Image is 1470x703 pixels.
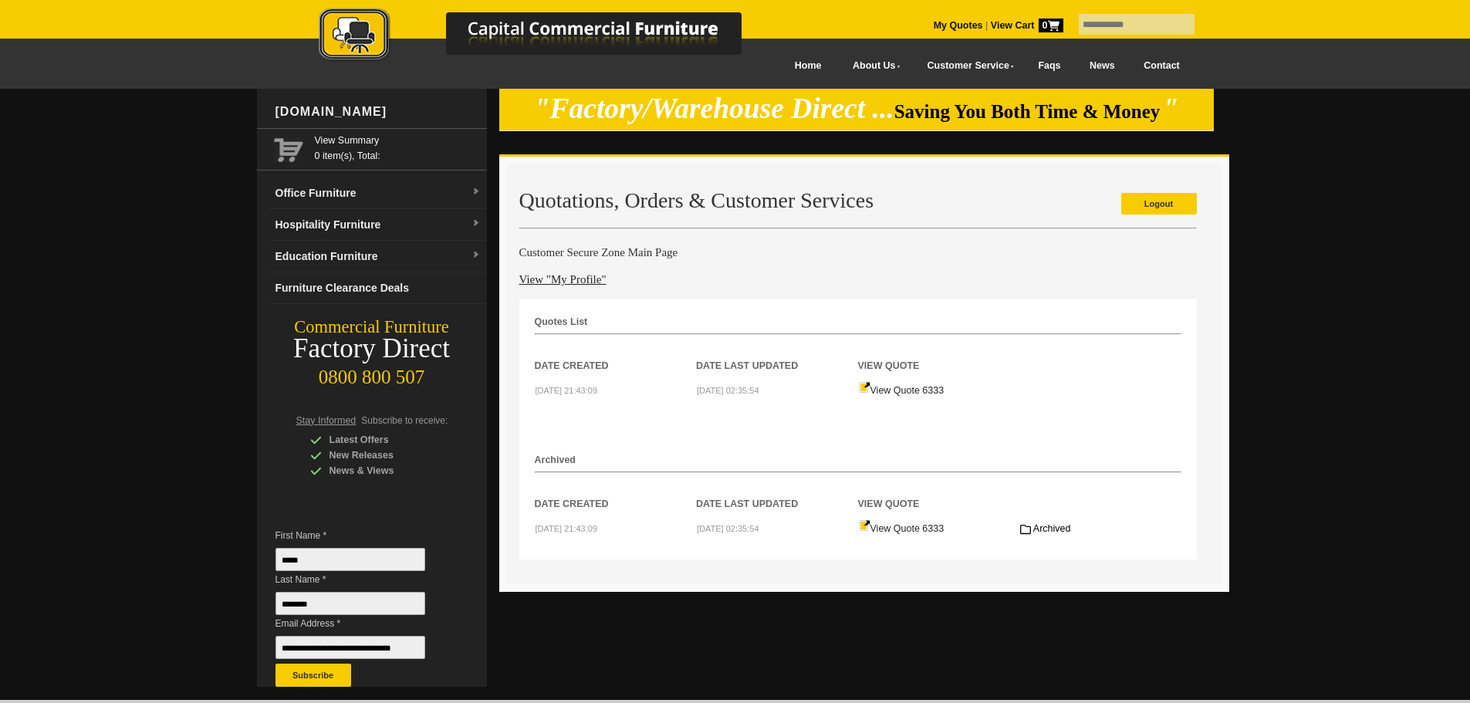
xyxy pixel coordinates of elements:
[934,20,983,31] a: My Quotes
[696,473,858,512] th: Date Last Updated
[257,316,487,338] div: Commercial Furniture
[836,49,910,83] a: About Us
[859,523,945,534] a: View Quote 6333
[988,20,1063,31] a: View Cart0
[275,616,448,631] span: Email Address *
[858,473,1020,512] th: View Quote
[275,572,448,587] span: Last Name *
[519,273,607,286] a: View "My Profile"
[315,133,481,148] a: View Summary
[534,93,894,124] em: "Factory/Warehouse Direct ...
[310,463,457,478] div: News & Views
[1039,19,1063,32] span: 0
[471,219,481,228] img: dropdown
[1075,49,1129,83] a: News
[858,335,1020,373] th: View Quote
[535,455,576,465] strong: Archived
[269,209,487,241] a: Hospitality Furnituredropdown
[536,524,598,533] small: [DATE] 21:43:09
[535,335,697,373] th: Date Created
[310,448,457,463] div: New Releases
[1033,523,1071,534] span: Archived
[1163,93,1179,124] em: "
[471,188,481,197] img: dropdown
[894,101,1161,122] span: Saving You Both Time & Money
[910,49,1023,83] a: Customer Service
[269,89,487,135] div: [DOMAIN_NAME]
[535,473,697,512] th: Date Created
[275,664,351,687] button: Subscribe
[315,133,481,161] span: 0 item(s), Total:
[859,519,870,532] img: Quote-icon
[1024,49,1076,83] a: Faqs
[361,415,448,426] span: Subscribe to receive:
[310,432,457,448] div: Latest Offers
[269,272,487,304] a: Furniture Clearance Deals
[697,386,759,395] small: [DATE] 02:35:54
[697,524,759,533] small: [DATE] 02:35:54
[859,385,945,396] a: View Quote 6333
[296,415,357,426] span: Stay Informed
[519,245,1197,260] h4: Customer Secure Zone Main Page
[275,592,425,615] input: Last Name *
[1129,49,1194,83] a: Contact
[276,8,816,69] a: Capital Commercial Furniture Logo
[535,316,588,327] strong: Quotes List
[257,359,487,388] div: 0800 800 507
[991,20,1063,31] strong: View Cart
[275,636,425,659] input: Email Address *
[269,241,487,272] a: Education Furnituredropdown
[269,177,487,209] a: Office Furnituredropdown
[275,548,425,571] input: First Name *
[471,251,481,260] img: dropdown
[519,189,1197,212] h2: Quotations, Orders & Customer Services
[696,335,858,373] th: Date Last Updated
[1121,193,1197,215] a: Logout
[257,338,487,360] div: Factory Direct
[859,381,870,394] img: Quote-icon
[276,8,816,64] img: Capital Commercial Furniture Logo
[536,386,598,395] small: [DATE] 21:43:09
[275,528,448,543] span: First Name *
